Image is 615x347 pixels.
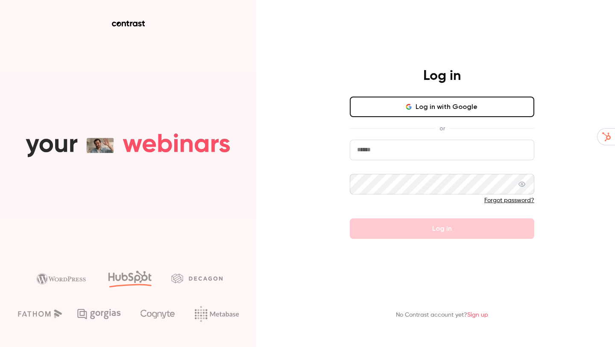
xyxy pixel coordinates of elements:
[467,312,488,318] a: Sign up
[396,311,488,320] p: No Contrast account yet?
[423,68,461,85] h4: Log in
[350,97,534,117] button: Log in with Google
[435,124,449,133] span: or
[484,197,534,203] a: Forgot password?
[171,273,223,283] img: decagon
